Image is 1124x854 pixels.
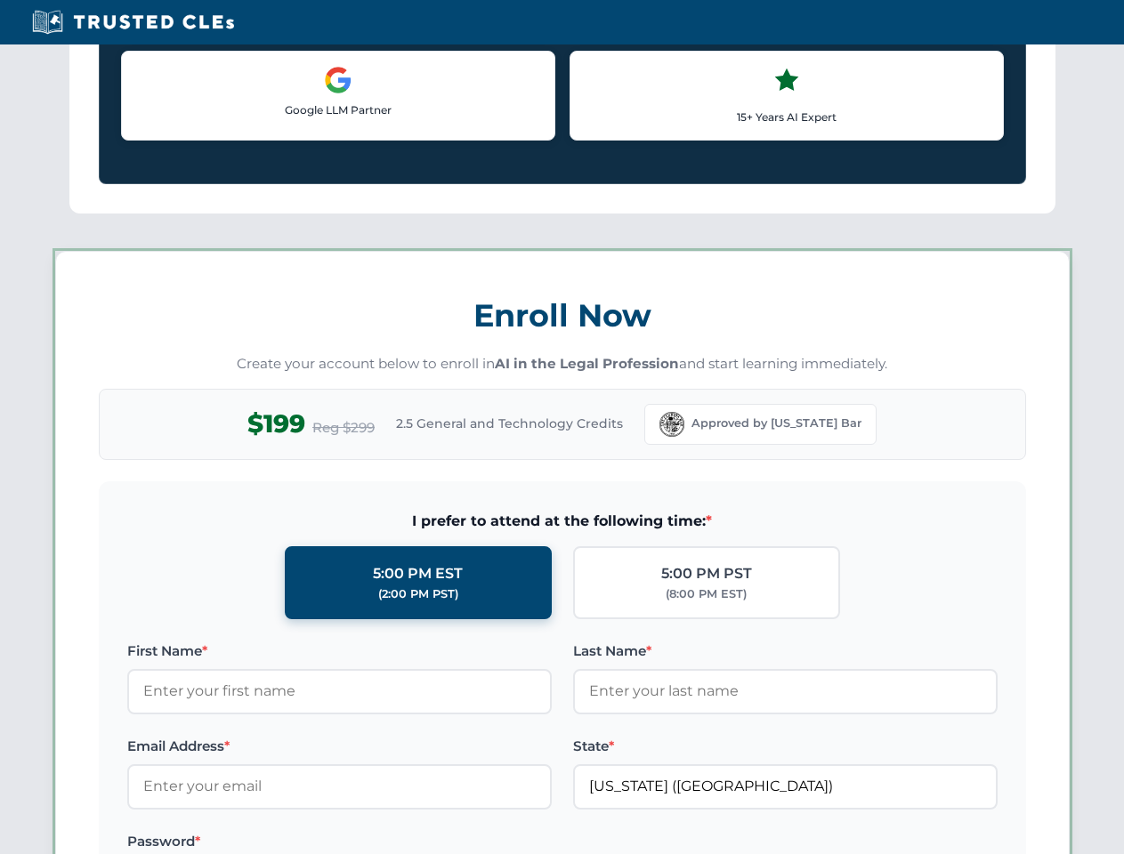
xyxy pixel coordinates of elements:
span: Reg $299 [312,417,375,439]
div: 5:00 PM PST [661,562,752,585]
img: Florida Bar [659,412,684,437]
img: Google [324,66,352,94]
span: 2.5 General and Technology Credits [396,414,623,433]
input: Enter your first name [127,669,552,713]
img: Trusted CLEs [27,9,239,36]
label: Email Address [127,736,552,757]
span: Approved by [US_STATE] Bar [691,415,861,432]
span: I prefer to attend at the following time: [127,510,998,533]
div: 5:00 PM EST [373,562,463,585]
label: State [573,736,998,757]
span: $199 [247,404,305,444]
input: Florida (FL) [573,764,998,809]
label: Password [127,831,552,852]
div: (8:00 PM EST) [666,585,747,603]
label: First Name [127,640,552,662]
div: (2:00 PM PST) [378,585,458,603]
p: Google LLM Partner [136,101,540,118]
p: Create your account below to enroll in and start learning immediately. [99,354,1026,375]
input: Enter your last name [573,669,998,713]
h3: Enroll Now [99,287,1026,343]
input: Enter your email [127,764,552,809]
p: 15+ Years AI Expert [585,109,989,125]
strong: AI in the Legal Profession [495,355,679,372]
label: Last Name [573,640,998,662]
